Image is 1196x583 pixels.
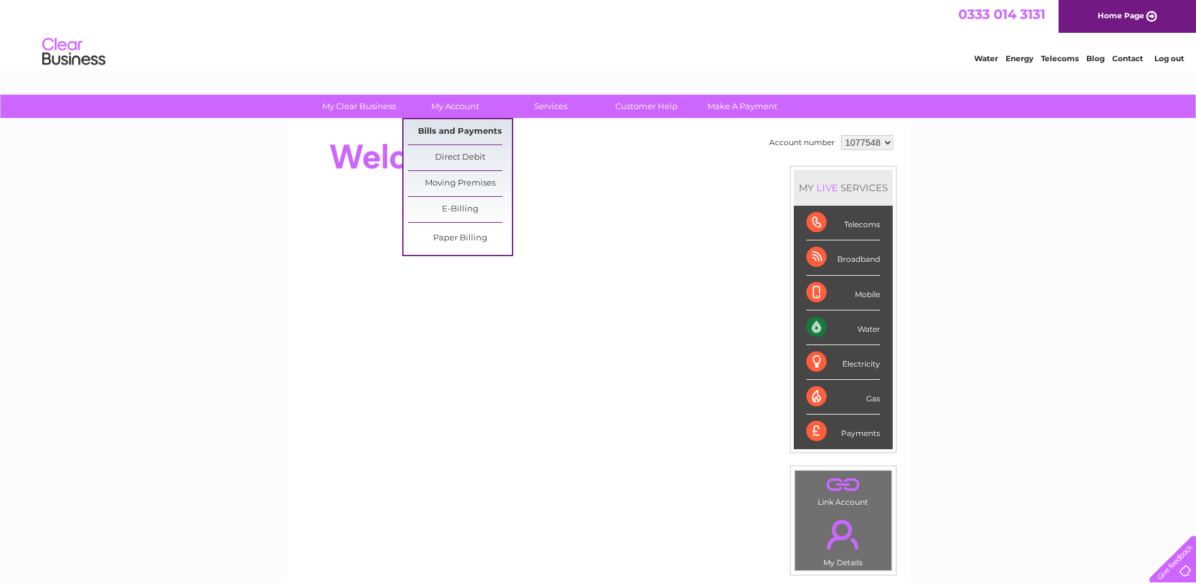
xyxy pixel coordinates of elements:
[1041,54,1079,63] a: Telecoms
[1154,54,1184,63] a: Log out
[408,171,512,196] a: Moving Premises
[595,95,699,118] a: Customer Help
[806,310,880,345] div: Water
[806,240,880,275] div: Broadband
[806,206,880,240] div: Telecoms
[798,512,888,556] a: .
[307,95,411,118] a: My Clear Business
[408,145,512,170] a: Direct Debit
[806,276,880,310] div: Mobile
[974,54,998,63] a: Water
[42,33,106,71] img: logo.png
[766,132,838,153] td: Account number
[499,95,603,118] a: Services
[798,474,888,496] a: .
[1006,54,1033,63] a: Energy
[1112,54,1143,63] a: Contact
[408,119,512,144] a: Bills and Payments
[806,380,880,415] div: Gas
[958,6,1045,22] a: 0333 014 3131
[408,226,512,251] a: Paper Billing
[301,7,897,61] div: Clear Business is a trading name of Verastar Limited (registered in [GEOGRAPHIC_DATA] No. 3667643...
[403,95,507,118] a: My Account
[794,170,893,206] div: MY SERVICES
[1086,54,1105,63] a: Blog
[408,197,512,222] a: E-Billing
[794,509,892,571] td: My Details
[794,470,892,510] td: Link Account
[806,415,880,449] div: Payments
[690,95,794,118] a: Make A Payment
[814,182,840,194] div: LIVE
[806,345,880,380] div: Electricity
